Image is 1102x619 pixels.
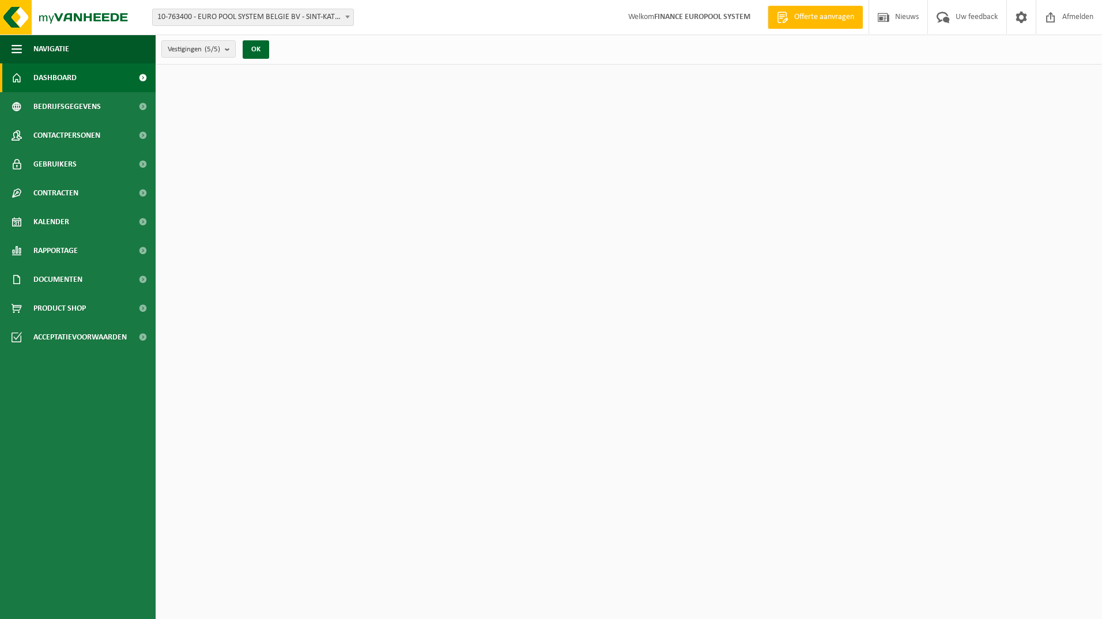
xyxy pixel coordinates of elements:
[33,92,101,121] span: Bedrijfsgegevens
[33,179,78,207] span: Contracten
[654,13,750,21] strong: FINANCE EUROPOOL SYSTEM
[791,12,857,23] span: Offerte aanvragen
[33,121,100,150] span: Contactpersonen
[243,40,269,59] button: OK
[152,9,354,26] span: 10-763400 - EURO POOL SYSTEM BELGIE BV - SINT-KATELIJNE-WAVER
[33,207,69,236] span: Kalender
[768,6,863,29] a: Offerte aanvragen
[33,265,82,294] span: Documenten
[168,41,220,58] span: Vestigingen
[33,294,86,323] span: Product Shop
[33,236,78,265] span: Rapportage
[33,35,69,63] span: Navigatie
[205,46,220,53] count: (5/5)
[33,63,77,92] span: Dashboard
[153,9,353,25] span: 10-763400 - EURO POOL SYSTEM BELGIE BV - SINT-KATELIJNE-WAVER
[33,150,77,179] span: Gebruikers
[161,40,236,58] button: Vestigingen(5/5)
[33,323,127,352] span: Acceptatievoorwaarden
